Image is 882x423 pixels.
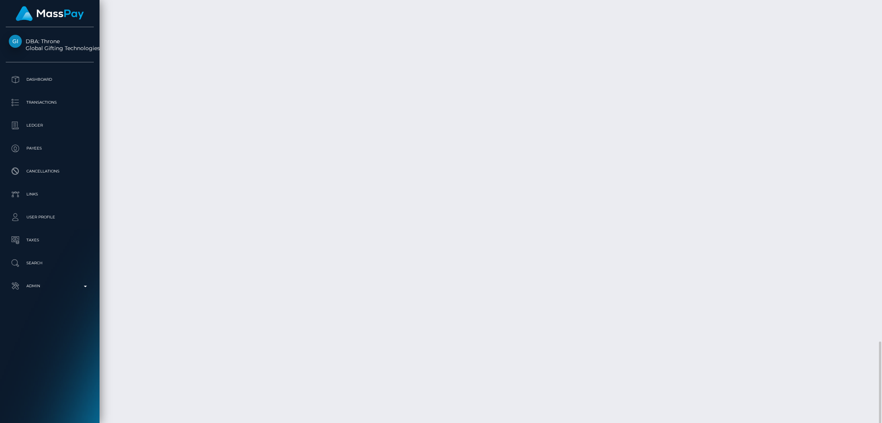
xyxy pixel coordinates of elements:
p: Search [9,257,91,269]
p: Ledger [9,120,91,131]
p: Cancellations [9,166,91,177]
a: Taxes [6,231,94,250]
a: Transactions [6,93,94,112]
a: Cancellations [6,162,94,181]
a: Admin [6,277,94,296]
a: Ledger [6,116,94,135]
p: User Profile [9,211,91,223]
p: Dashboard [9,74,91,85]
a: User Profile [6,208,94,227]
span: DBA: Throne Global Gifting Technologies Inc [6,38,94,52]
a: Payees [6,139,94,158]
a: Dashboard [6,70,94,89]
a: Search [6,254,94,273]
p: Links [9,189,91,200]
a: Links [6,185,94,204]
p: Transactions [9,97,91,108]
p: Payees [9,143,91,154]
img: Global Gifting Technologies Inc [9,35,22,48]
p: Taxes [9,234,91,246]
p: Admin [9,280,91,292]
img: MassPay Logo [16,6,84,21]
